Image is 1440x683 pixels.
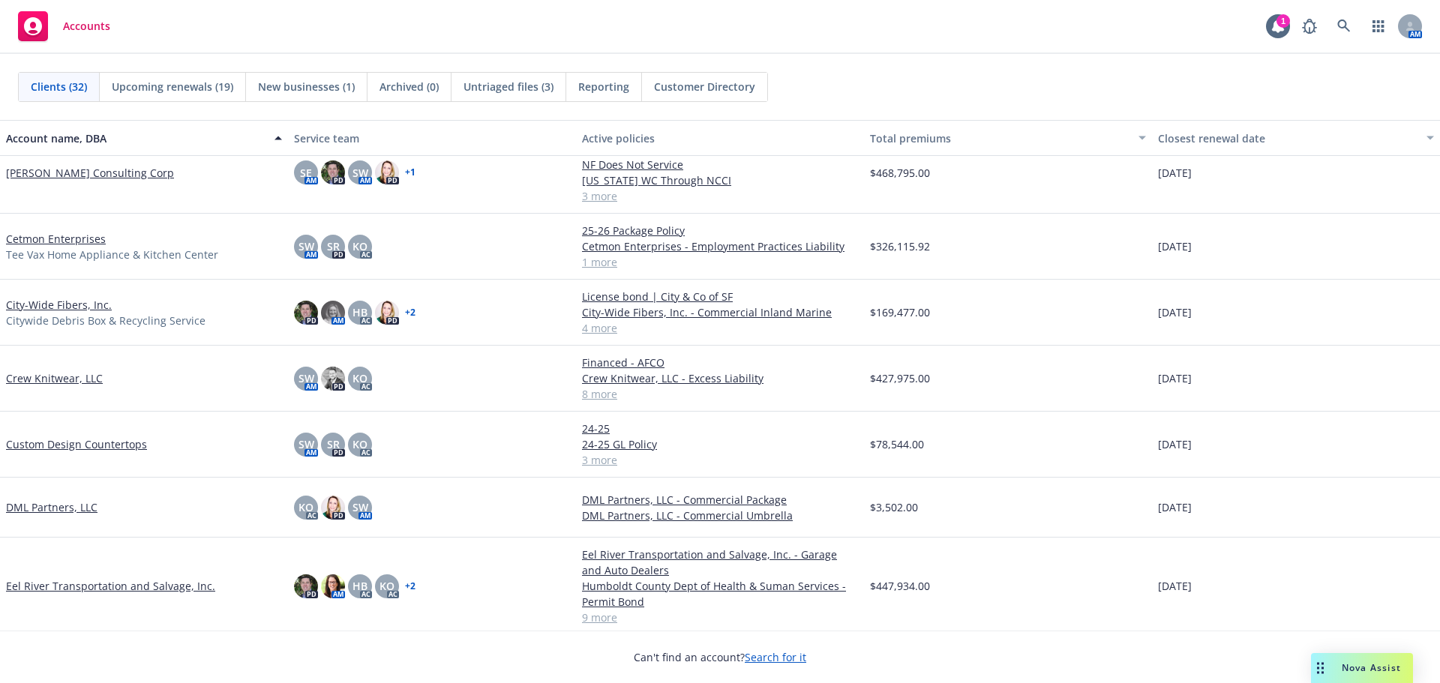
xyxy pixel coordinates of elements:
span: Upcoming renewals (19) [112,79,233,94]
span: [DATE] [1158,304,1192,320]
a: Search [1329,11,1359,41]
span: [DATE] [1158,370,1192,386]
button: Total premiums [864,120,1152,156]
span: Reporting [578,79,629,94]
span: Citywide Debris Box & Recycling Service [6,313,205,328]
span: [DATE] [1158,238,1192,254]
a: Financed - AFCO [582,355,858,370]
a: 24-25 [582,421,858,436]
span: [DATE] [1158,165,1192,181]
button: Service team [288,120,576,156]
span: [DATE] [1158,578,1192,594]
span: SW [298,436,314,452]
a: + 1 [405,168,415,177]
span: SR [327,238,340,254]
div: 1 [1276,14,1290,28]
a: Humboldt County Dept of Health & Suman Services - Permit Bond [582,578,858,610]
a: 4 more [582,320,858,336]
a: Custom Design Countertops [6,436,147,452]
a: DML Partners, LLC [6,499,97,515]
span: [DATE] [1158,499,1192,515]
span: [DATE] [1158,436,1192,452]
span: HB [352,304,367,320]
a: City-Wide Fibers, Inc. [6,297,112,313]
div: Active policies [582,130,858,146]
span: HB [352,578,367,594]
img: photo [375,301,399,325]
button: Nova Assist [1311,653,1413,683]
img: photo [321,301,345,325]
a: License bond | City & Co of SF [582,289,858,304]
span: SR [327,436,340,452]
a: Eel River Transportation and Salvage, Inc. [6,578,215,594]
a: Switch app [1363,11,1393,41]
span: KO [352,238,367,254]
div: Service team [294,130,570,146]
span: SW [352,165,368,181]
a: [US_STATE] WC Through NCCI [582,172,858,188]
span: Can't find an account? [634,649,806,665]
a: 1 more [582,254,858,270]
a: DML Partners, LLC - Commercial Package [582,492,858,508]
button: Active policies [576,120,864,156]
span: $3,502.00 [870,499,918,515]
span: $427,975.00 [870,370,930,386]
img: photo [294,574,318,598]
a: 25-26 Package Policy [582,223,858,238]
img: photo [321,367,345,391]
a: [PERSON_NAME] Consulting Corp [6,165,174,181]
a: 8 more [582,386,858,402]
a: City-Wide Fibers, Inc. - Commercial Inland Marine [582,304,858,320]
a: DML Partners, LLC - Commercial Umbrella [582,508,858,523]
span: New businesses (1) [258,79,355,94]
span: SE [300,165,312,181]
img: photo [375,160,399,184]
a: Crew Knitwear, LLC - Excess Liability [582,370,858,386]
span: KO [352,370,367,386]
span: Accounts [63,20,110,32]
img: photo [321,160,345,184]
span: SW [298,370,314,386]
span: Untriaged files (3) [463,79,553,94]
a: Cetmon Enterprises - Employment Practices Liability [582,238,858,254]
img: photo [321,574,345,598]
a: + 2 [405,582,415,591]
div: Drag to move [1311,653,1330,683]
a: 3 more [582,188,858,204]
span: Clients (32) [31,79,87,94]
button: Closest renewal date [1152,120,1440,156]
a: 3 more [582,452,858,468]
span: $326,115.92 [870,238,930,254]
a: 24-25 GL Policy [582,436,858,452]
a: [US_STATE] Work Comp - Direct with [US_STATE] BWC - NF Does Not Service [582,141,858,172]
span: $447,934.00 [870,578,930,594]
span: KO [352,436,367,452]
span: $78,544.00 [870,436,924,452]
a: Eel River Transportation and Salvage, Inc. - Garage and Auto Dealers [582,547,858,578]
a: + 2 [405,308,415,317]
span: KO [298,499,313,515]
span: $468,795.00 [870,165,930,181]
div: Total premiums [870,130,1129,146]
a: Cetmon Enterprises [6,231,106,247]
img: photo [294,301,318,325]
span: Customer Directory [654,79,755,94]
span: Nova Assist [1342,661,1401,674]
span: Tee Vax Home Appliance & Kitchen Center [6,247,218,262]
a: Search for it [745,650,806,664]
div: Account name, DBA [6,130,265,146]
a: Crew Knitwear, LLC [6,370,103,386]
span: SW [298,238,314,254]
span: SW [352,499,368,515]
span: Archived (0) [379,79,439,94]
span: $169,477.00 [870,304,930,320]
div: Closest renewal date [1158,130,1417,146]
img: photo [321,496,345,520]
